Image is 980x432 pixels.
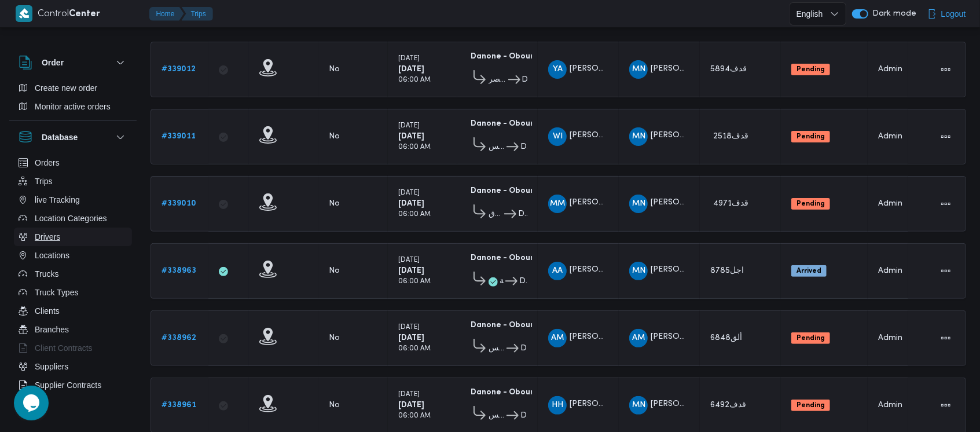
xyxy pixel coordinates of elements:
span: Supplier Contracts [35,378,101,392]
button: Trips [182,7,213,21]
button: Monitor active orders [14,97,132,116]
div: No [329,64,340,75]
span: [PERSON_NAME] قلاده [651,266,735,274]
span: MN [632,396,645,415]
span: Pending [791,400,830,411]
span: AM [551,329,564,347]
span: قدف5894 [710,65,747,73]
b: Danone - Obour [471,389,534,396]
span: [PERSON_NAME] ال[PERSON_NAME] [570,132,712,140]
button: Actions [937,195,955,213]
span: قسم عين شمس [489,342,505,356]
span: Pending [791,131,830,142]
small: [DATE] [398,123,420,129]
span: Pending [791,332,830,344]
b: Danone - Obour [471,254,534,262]
button: Supplier Contracts [14,376,132,394]
button: Orders [14,153,132,172]
span: Admin [878,65,902,73]
button: Logout [923,2,971,25]
div: Abozaid Muhammad Abozaid Said [629,329,648,347]
span: Orders [35,156,60,170]
b: # 339010 [162,200,196,207]
button: Actions [937,262,955,280]
h3: Order [42,56,64,69]
small: 06:00 AM [398,211,431,218]
div: Maina Najib Shfiq Qladah [629,60,648,79]
button: Truck Types [14,283,132,302]
div: Database [9,153,137,404]
span: Danone - Obour [519,274,528,288]
button: Home [149,7,184,21]
span: [PERSON_NAME] قلاده [651,199,735,207]
button: Trucks [14,265,132,283]
button: Clients [14,302,132,320]
div: No [329,333,340,343]
button: Drivers [14,228,132,246]
b: # 338962 [162,334,196,342]
span: MN [632,195,645,213]
span: Monitor active orders [35,100,111,114]
b: # 339012 [162,65,196,73]
small: [DATE] [398,56,420,62]
span: AA [552,262,563,280]
iframe: chat widget [12,386,49,420]
span: قدف6492 [710,401,746,409]
span: [PERSON_NAME] قلاده [651,65,735,72]
span: [PERSON_NAME] قلاده [651,401,735,408]
a: #339012 [162,63,196,76]
div: Maina Najib Shfiq Qladah [629,262,648,280]
span: Dark mode [868,9,917,19]
span: [PERSON_NAME] [570,199,636,207]
small: [DATE] [398,391,420,398]
button: Location Categories [14,209,132,228]
span: Danone - Obour [522,73,528,87]
span: قسم الشروق [489,207,502,221]
a: #338962 [162,331,196,345]
span: live Tracking [35,193,80,207]
div: No [329,199,340,209]
button: Database [19,130,127,144]
span: قسم النزهة [500,274,504,288]
small: 06:00 AM [398,279,431,285]
div: Maina Najib Shfiq Qladah [629,127,648,146]
span: Location Categories [35,211,107,225]
span: Logout [941,7,966,21]
div: Order [9,79,137,120]
b: Pending [797,200,825,207]
span: Clients [35,304,60,318]
div: No [329,266,340,276]
span: Pending [791,198,830,210]
div: No [329,131,340,142]
b: # 338963 [162,267,196,274]
span: MN [632,60,645,79]
button: Order [19,56,127,69]
span: Arrived [791,265,827,277]
span: Danone - Obour [520,342,528,356]
span: اجل8785 [710,267,744,274]
b: [DATE] [398,133,424,140]
b: Center [69,10,101,19]
div: Wael Isamaail Alsaid Muhammad [548,127,567,146]
button: Client Contracts [14,339,132,357]
span: [PERSON_NAME] [570,401,636,408]
div: Albadraoi Abadalsadq Rafaai [548,262,567,280]
span: WI [553,127,563,146]
span: Admin [878,401,902,409]
span: Locations [35,248,69,262]
b: [DATE] [398,401,424,409]
span: Drivers [35,230,60,244]
span: MM [550,195,565,213]
small: 06:00 AM [398,413,431,419]
b: [DATE] [398,65,424,73]
button: Actions [937,127,955,146]
div: Hsham Hussain Abadallah Abadaljwad [548,396,567,415]
span: MN [632,127,645,146]
span: [PERSON_NAME] [651,334,717,341]
div: Mahmood Muhammad Said Muhammad [548,195,567,213]
b: # 339011 [162,133,196,140]
button: Locations [14,246,132,265]
span: ألق6848 [710,334,742,342]
span: Branches [35,323,69,336]
b: [DATE] [398,267,424,274]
